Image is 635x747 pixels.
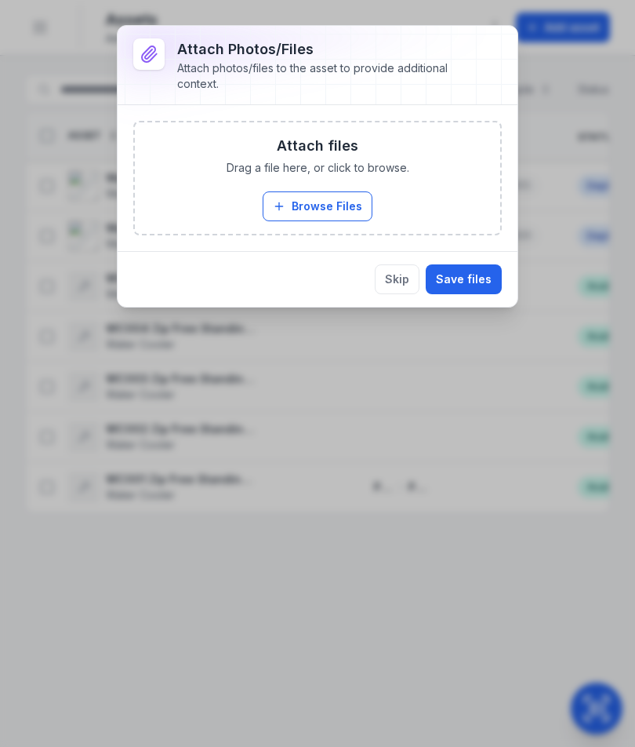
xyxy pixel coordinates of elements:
div: Attach photos/files to the asset to provide additional context. [177,60,477,92]
button: Skip [375,264,419,294]
button: Browse Files [263,191,372,221]
h3: Attach files [277,135,358,157]
span: Drag a file here, or click to browse. [227,160,409,176]
h3: Attach photos/files [177,38,477,60]
button: Save files [426,264,502,294]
